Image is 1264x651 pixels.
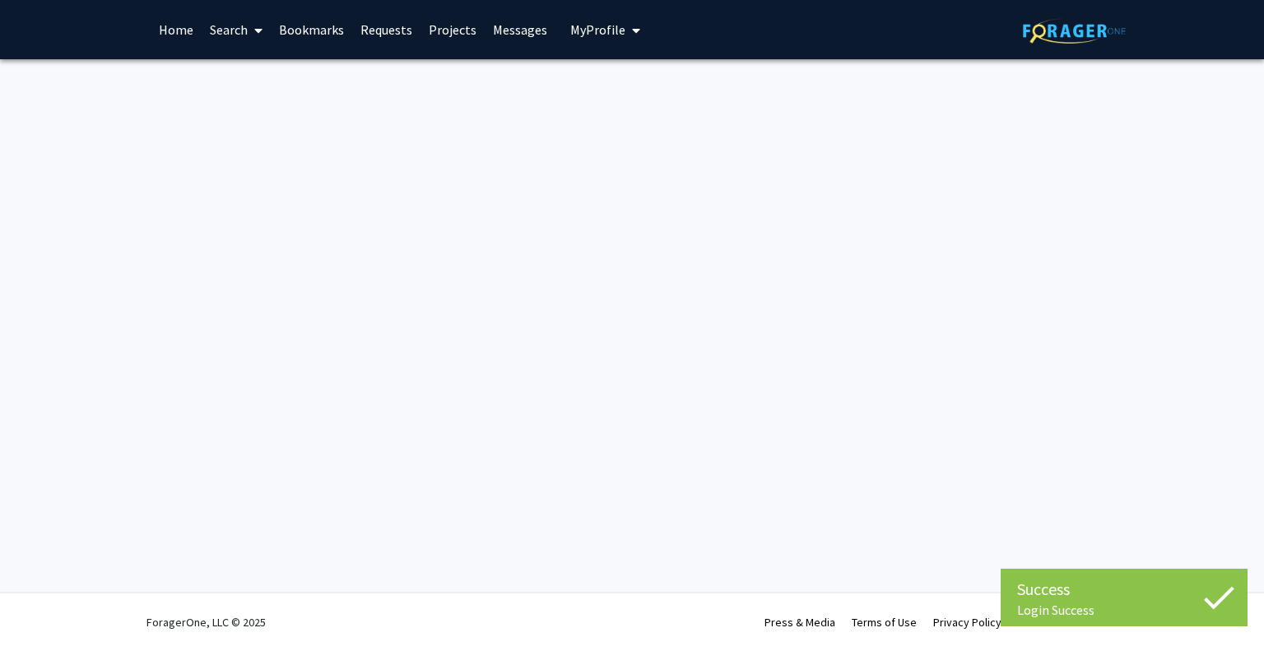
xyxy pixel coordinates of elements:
[146,593,266,651] div: ForagerOne, LLC © 2025
[933,615,1001,630] a: Privacy Policy
[1017,602,1231,618] div: Login Success
[570,21,625,38] span: My Profile
[151,1,202,58] a: Home
[202,1,271,58] a: Search
[485,1,555,58] a: Messages
[852,615,917,630] a: Terms of Use
[1023,18,1126,44] img: ForagerOne Logo
[1017,577,1231,602] div: Success
[352,1,421,58] a: Requests
[764,615,835,630] a: Press & Media
[271,1,352,58] a: Bookmarks
[421,1,485,58] a: Projects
